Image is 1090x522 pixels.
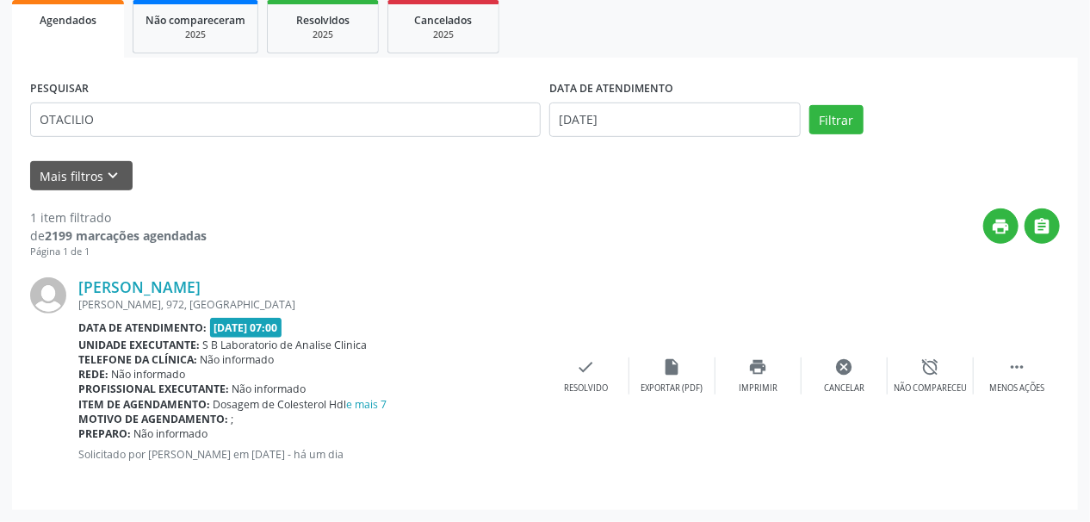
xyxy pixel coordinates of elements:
[78,412,228,426] b: Motivo de agendamento:
[641,382,703,395] div: Exportar (PDF)
[78,338,200,352] b: Unidade executante:
[1033,217,1052,236] i: 
[921,357,940,376] i: alarm_off
[989,382,1044,395] div: Menos ações
[78,382,229,396] b: Profissional executante:
[824,382,864,395] div: Cancelar
[232,382,307,396] span: Não informado
[30,161,133,191] button: Mais filtroskeyboard_arrow_down
[30,76,89,103] label: PESQUISAR
[78,277,201,296] a: [PERSON_NAME]
[30,227,207,245] div: de
[214,397,387,412] span: Dosagem de Colesterol Hdl
[134,426,208,441] span: Não informado
[30,103,541,137] input: Nome, CNS
[1007,357,1026,376] i: 
[112,367,186,382] span: Não informado
[577,357,596,376] i: check
[210,318,282,338] span: [DATE] 07:00
[983,208,1019,244] button: print
[347,397,387,412] a: e mais 7
[146,28,245,41] div: 2025
[564,382,608,395] div: Resolvido
[232,412,234,426] span: ;
[549,103,801,137] input: Selecione um intervalo
[78,426,131,441] b: Preparo:
[78,297,543,312] div: [PERSON_NAME], 972, [GEOGRAPHIC_DATA]
[894,382,967,395] div: Não compareceu
[78,397,210,412] b: Item de agendamento:
[739,382,777,395] div: Imprimir
[40,13,96,28] span: Agendados
[415,13,473,28] span: Cancelados
[992,217,1011,236] i: print
[30,277,66,314] img: img
[1025,208,1060,244] button: 
[663,357,682,376] i: insert_drive_file
[146,13,245,28] span: Não compareceram
[78,320,207,335] b: Data de atendimento:
[749,357,768,376] i: print
[30,208,207,227] div: 1 item filtrado
[45,227,207,244] strong: 2199 marcações agendadas
[201,352,275,367] span: Não informado
[835,357,854,376] i: cancel
[296,13,350,28] span: Resolvidos
[104,166,123,185] i: keyboard_arrow_down
[78,367,108,382] b: Rede:
[280,28,366,41] div: 2025
[30,245,207,259] div: Página 1 de 1
[78,352,197,367] b: Telefone da clínica:
[203,338,368,352] span: S B Laboratorio de Analise Clinica
[78,447,543,462] p: Solicitado por [PERSON_NAME] em [DATE] - há um dia
[549,76,673,103] label: DATA DE ATENDIMENTO
[809,105,864,134] button: Filtrar
[400,28,486,41] div: 2025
